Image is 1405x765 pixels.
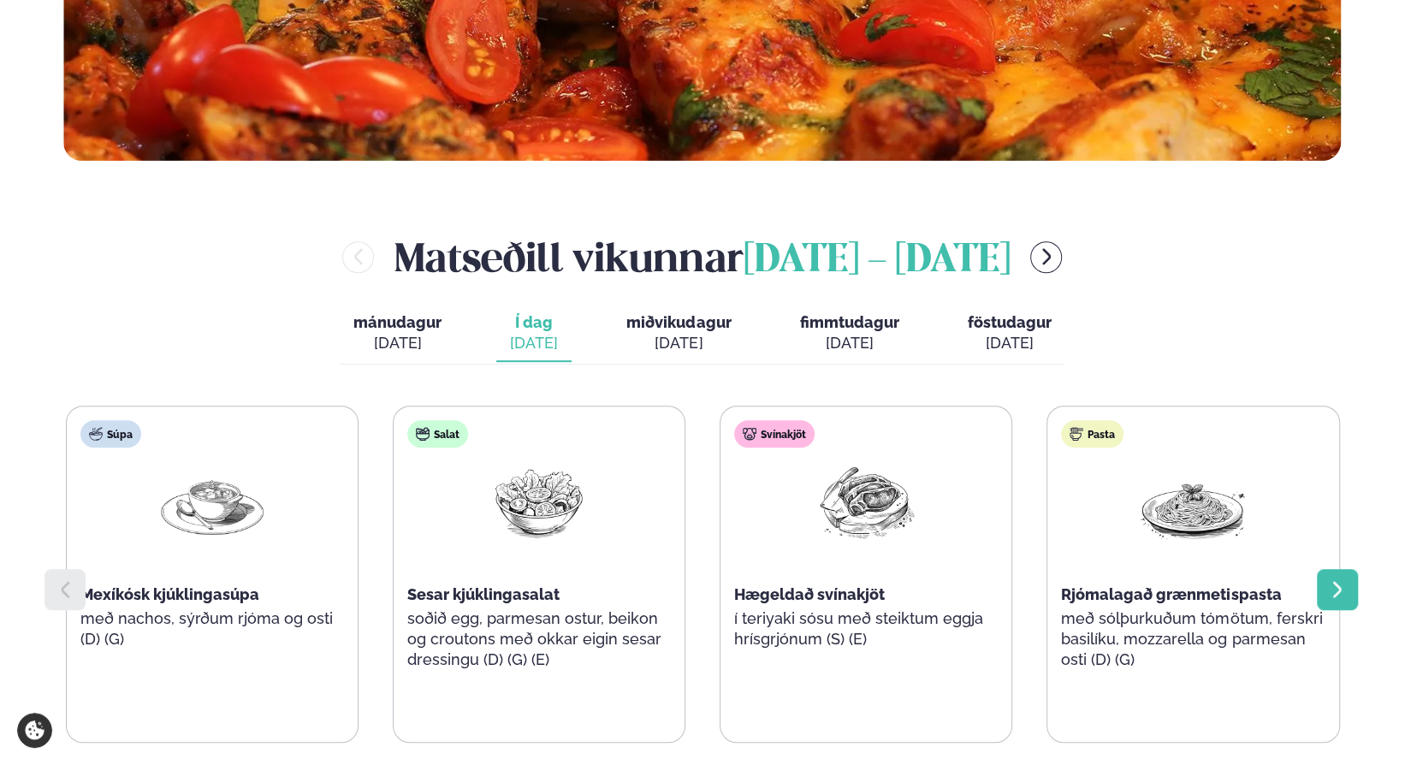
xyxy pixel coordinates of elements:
[1061,608,1325,670] p: með sólþurkuðum tómötum, ferskri basilíku, mozzarella og parmesan osti (D) (G)
[353,313,442,331] span: mánudagur
[953,305,1064,362] button: föstudagur [DATE]
[734,420,815,448] div: Svínakjöt
[340,305,455,362] button: mánudagur [DATE]
[743,427,756,441] img: pork.svg
[1061,420,1123,448] div: Pasta
[1061,585,1281,603] span: Rjómalagað grænmetispasta
[353,333,442,353] div: [DATE]
[157,461,267,541] img: Soup.png
[484,461,594,541] img: Salad.png
[407,585,560,603] span: Sesar kjúklingasalat
[743,242,1010,280] span: [DATE] - [DATE]
[407,420,468,448] div: Salat
[1030,241,1062,273] button: menu-btn-right
[811,461,921,541] img: Pork-Meat.png
[17,713,52,748] a: Cookie settings
[967,333,1051,353] div: [DATE]
[1070,427,1083,441] img: pasta.svg
[1138,461,1248,541] img: Spagetti.png
[967,313,1051,331] span: föstudagur
[394,229,1010,285] h2: Matseðill vikunnar
[80,585,259,603] span: Mexíkósk kjúklingasúpa
[80,608,344,649] p: með nachos, sýrðum rjóma og osti (D) (G)
[496,305,572,362] button: Í dag [DATE]
[613,305,744,362] button: miðvikudagur [DATE]
[80,420,141,448] div: Súpa
[734,585,885,603] span: Hægeldað svínakjöt
[342,241,374,273] button: menu-btn-left
[89,427,103,441] img: soup.svg
[510,312,558,333] span: Í dag
[626,313,731,331] span: miðvikudagur
[734,608,998,649] p: í teriyaki sósu með steiktum eggja hrísgrjónum (S) (E)
[799,313,898,331] span: fimmtudagur
[407,608,671,670] p: soðið egg, parmesan ostur, beikon og croutons með okkar eigin sesar dressingu (D) (G) (E)
[799,333,898,353] div: [DATE]
[626,333,731,353] div: [DATE]
[510,333,558,353] div: [DATE]
[416,427,430,441] img: salad.svg
[785,305,912,362] button: fimmtudagur [DATE]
